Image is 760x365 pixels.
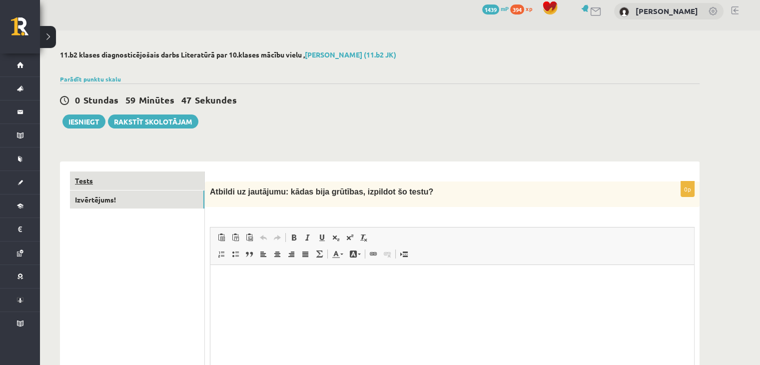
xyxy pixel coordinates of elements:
a: Izvērtējums! [70,190,204,209]
span: xp [526,4,532,12]
a: Treknraksts (vadīšanas taustiņš+B) [287,231,301,244]
a: Apakšraksts [329,231,343,244]
a: Centrēti [270,247,284,260]
p: 0p [681,181,695,197]
a: Teksta krāsa [329,247,346,260]
span: 47 [181,94,191,105]
a: Atkārtot (vadīšanas taustiņš+Y) [270,231,284,244]
a: Ievietot/noņemt numurētu sarakstu [214,247,228,260]
span: Sekundes [195,94,237,105]
a: Pasvītrojums (vadīšanas taustiņš+U) [315,231,329,244]
a: Saite (vadīšanas taustiņš+K) [366,247,380,260]
a: Augšraksts [343,231,357,244]
a: Izlīdzināt malas [298,247,312,260]
a: Ielīmēt (vadīšanas taustiņš+V) [214,231,228,244]
a: Tests [70,171,204,190]
span: 394 [510,4,524,14]
a: Rīgas 1. Tālmācības vidusskola [11,17,40,42]
a: 1439 mP [482,4,509,12]
a: [PERSON_NAME] (11.b2 JK) [305,50,396,59]
a: Rakstīt skolotājam [108,114,198,128]
h2: 11.b2 klases diagnosticējošais darbs Literatūrā par 10.klases mācību vielu , [60,50,700,59]
a: Izlīdzināt pa kreisi [256,247,270,260]
a: Math [312,247,326,260]
a: Ievietot kā vienkāršu tekstu (vadīšanas taustiņš+pārslēgšanas taustiņš+V) [228,231,242,244]
img: Marta Laķe [619,7,629,17]
a: Ievietot/noņemt sarakstu ar aizzīmēm [228,247,242,260]
button: Iesniegt [62,114,105,128]
span: Minūtes [139,94,174,105]
a: Ievietot no Worda [242,231,256,244]
iframe: Bagātinātā teksta redaktors, wiswyg-editor-user-answer-47024860291720 [210,265,694,365]
a: Bloka citāts [242,247,256,260]
span: mP [501,4,509,12]
span: 0 [75,94,80,105]
span: 59 [125,94,135,105]
a: Ievietot lapas pārtraukumu drukai [397,247,411,260]
span: Stundas [83,94,118,105]
a: Fona krāsa [346,247,364,260]
a: Atsaistīt [380,247,394,260]
a: [PERSON_NAME] [636,6,698,16]
a: Parādīt punktu skalu [60,75,121,83]
a: Noņemt stilus [357,231,371,244]
a: 394 xp [510,4,537,12]
a: Slīpraksts (vadīšanas taustiņš+I) [301,231,315,244]
span: 1439 [482,4,499,14]
span: Atbildi uz jautājumu: kādas bija grūtības, izpildot šo testu? [210,187,433,196]
a: Atcelt (vadīšanas taustiņš+Z) [256,231,270,244]
a: Izlīdzināt pa labi [284,247,298,260]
